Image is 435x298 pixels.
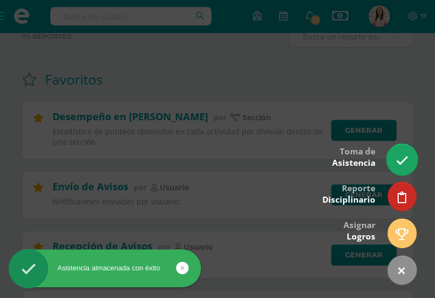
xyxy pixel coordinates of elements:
span: Logros [347,231,375,242]
div: Toma de [332,139,375,174]
div: Asistencia almacenada con éxito [9,263,201,273]
div: Reporte [322,176,375,211]
div: Asignar [343,212,375,248]
span: Asistencia [332,157,375,169]
span: Disciplinario [322,194,375,205]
